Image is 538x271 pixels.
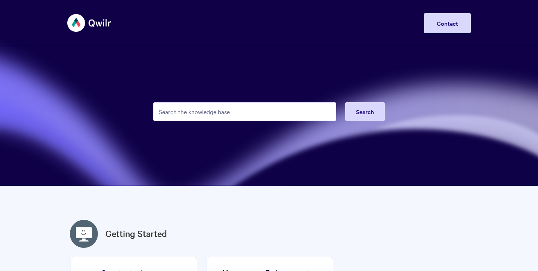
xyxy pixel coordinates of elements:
span: Search [356,108,374,116]
a: Contact [424,13,471,33]
img: Qwilr Help Center [67,9,112,37]
input: Search the knowledge base [153,102,336,121]
a: Getting Started [105,227,167,240]
button: Search [345,102,385,121]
